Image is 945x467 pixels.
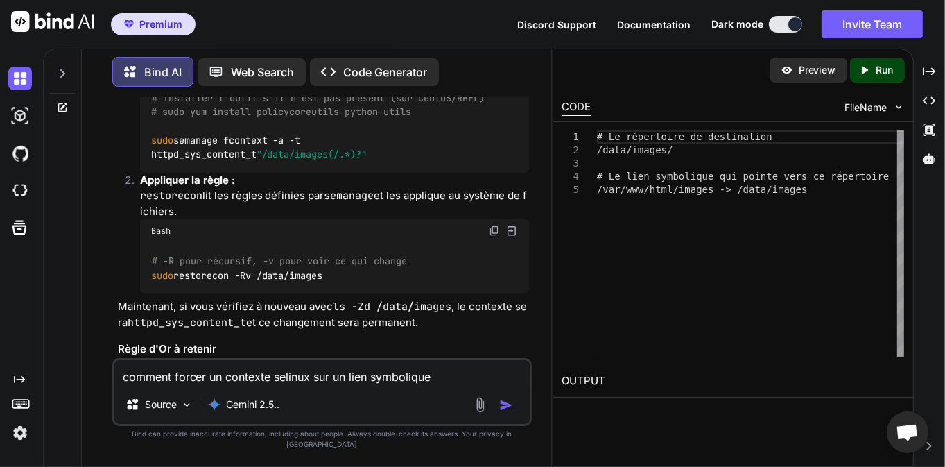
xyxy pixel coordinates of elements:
code: restorecon -Rv /data/images [151,254,407,282]
h2: OUTPUT [553,365,912,398]
span: Bash [151,226,171,237]
p: Gemini 2.5.. [227,398,280,411]
img: Pick Models [181,399,193,411]
code: semanage fcontext -a -t httpd_sys_content_t [151,91,485,162]
button: Documentation [617,17,691,32]
img: cloudideIcon [8,179,32,203]
span: Discord Support [517,19,596,31]
img: Gemini 2.5 Pro [207,398,221,411]
code: semanage [324,189,374,203]
p: Run [876,63,894,77]
p: Maintenant, si vous vérifiez à nouveau avec , le contexte sera et ce changement sera permanent. [118,299,530,330]
div: 2 [562,144,579,157]
span: Premium [139,17,182,31]
span: /var/www/html/images -> /data/images [597,184,807,195]
img: Bind AI [11,11,94,32]
span: Dark mode [711,17,763,31]
span: # Le lien symbolique qui pointe vers ce répertoire [597,171,889,182]
img: darkChat [8,67,32,90]
div: 3 [562,157,579,170]
span: # Le répertoire de destination [597,131,772,142]
img: premium [124,20,134,28]
img: copy [489,226,500,237]
span: # Installer l'outil s'il n'est pas présent (sur CentOS/RHEL) [152,92,485,104]
span: sudo [151,269,173,282]
span: sudo [151,134,173,146]
div: 4 [562,170,579,183]
span: /data/images/ [597,144,673,155]
span: FileName [845,101,887,114]
img: githubDark [8,142,32,165]
p: Code Generator [344,64,428,80]
img: Open in Browser [505,225,518,237]
p: Bind AI [144,64,182,80]
img: settings [8,421,32,445]
p: Source [145,398,177,411]
button: Discord Support [517,17,596,32]
img: icon [499,398,513,412]
button: premiumPremium [111,13,196,35]
button: Invite Team [822,10,923,38]
p: Web Search [232,64,295,80]
code: ls -Zd /data/images [333,300,452,314]
span: "/data/images(/.*)?" [257,148,367,161]
h3: Règle d'Or à retenir [118,341,530,357]
strong: Appliquer la règle : [140,173,235,187]
code: restorecon [140,189,202,203]
p: Preview [799,63,836,77]
div: 1 [562,130,579,144]
img: chevron down [893,101,905,113]
span: # -R pour récursif, -v pour voir ce qui change [152,255,407,267]
div: 5 [562,183,579,196]
div: Ouvrir le chat [887,411,928,453]
span: Documentation [617,19,691,31]
img: preview [781,64,793,76]
div: CODE [562,99,591,116]
span: # sudo yum install policycoreutils-python-utils [151,105,412,118]
img: attachment [472,397,488,413]
p: lit les règles définies par et les applique au système de fichiers. [140,173,530,220]
code: httpd_sys_content_t [128,316,246,330]
img: darkAi-studio [8,104,32,128]
p: Bind can provide inaccurate information, including about people. Always double-check its answers.... [112,429,532,450]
